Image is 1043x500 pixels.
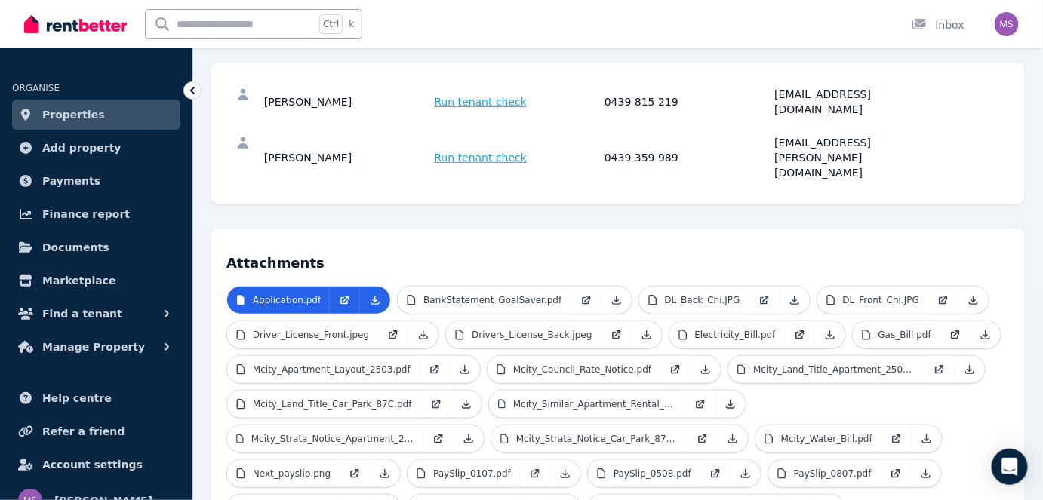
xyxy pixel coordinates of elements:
[42,422,125,440] span: Refer a friend
[12,199,180,229] a: Finance report
[685,391,715,418] a: Open in new Tab
[12,166,180,196] a: Payments
[588,460,700,487] a: PaySlip_0508.pdf
[550,460,580,487] a: Download Attachment
[472,329,592,341] p: Drivers_License_Back.jpeg
[451,391,482,418] a: Download Attachment
[928,287,958,314] a: Open in new Tab
[911,460,941,487] a: Download Attachment
[408,321,438,348] a: Download Attachment
[12,133,180,163] a: Add property
[753,363,915,376] p: Mcity_Land_Title_Apartment_2503.pdf
[669,321,785,348] a: Electricity_Bill.pdf
[423,425,454,452] a: Open in new Tab
[378,321,408,348] a: Open in new Tab
[715,391,746,418] a: Download Attachment
[42,271,115,290] span: Marketplace
[780,287,810,314] a: Download Attachment
[815,321,845,348] a: Download Attachment
[12,449,180,480] a: Account settings
[992,449,1028,485] div: Open Intercom Messenger
[253,363,411,376] p: Mcity_Apartment_Layout_2503.pdf
[601,321,632,348] a: Open in new Tab
[340,460,370,487] a: Open in new Tab
[853,321,940,348] a: Gas_Bill.pdf
[971,321,1001,348] a: Download Attachment
[775,135,941,180] div: [EMAIL_ADDRESS][PERSON_NAME][DOMAIN_NAME]
[253,398,412,410] p: Mcity_Land_Title_Car_Park_87C.pdf
[601,287,632,314] a: Download Attachment
[775,87,941,117] div: [EMAIL_ADDRESS][DOMAIN_NAME]
[420,356,450,383] a: Open in new Tab
[435,94,528,109] span: Run tenant check
[881,460,911,487] a: Open in new Tab
[12,83,60,94] span: ORGANISE
[912,17,965,32] div: Inbox
[749,287,780,314] a: Open in new Tab
[253,468,331,480] p: Next_payslip.png
[12,299,180,329] button: Find a tenant
[728,356,925,383] a: Mcity_Land_Title_Apartment_2503.pdf
[12,416,180,446] a: Refer a friend
[925,356,955,383] a: Open in new Tab
[264,87,430,117] div: [PERSON_NAME]
[42,238,109,256] span: Documents
[42,139,122,157] span: Add property
[227,425,423,452] a: Mcity_Strata_Notice_Apartment_2503.pdf
[995,12,1019,36] img: Michelle Sheehy
[700,460,731,487] a: Open in new Tab
[42,338,145,356] span: Manage Property
[660,356,691,383] a: Open in new Tab
[12,265,180,296] a: Marketplace
[408,460,520,487] a: PaySlip_0107.pdf
[349,18,354,30] span: k
[12,383,180,413] a: Help centre
[940,321,971,348] a: Open in new Tab
[881,425,912,452] a: Open in new Tab
[605,135,771,180] div: 0439 359 989
[360,287,390,314] a: Download Attachment
[370,460,400,487] a: Download Attachment
[755,425,881,452] a: Mcity_Water_Bill.pdf
[488,356,660,383] a: Mcity_Council_Rate_Notice.pdf
[632,321,662,348] a: Download Attachment
[605,87,771,117] div: 0439 815 219
[42,456,143,474] span: Account settings
[695,329,776,341] p: Electricity_Bill.pdf
[24,13,127,35] img: RentBetter
[227,460,340,487] a: Next_payslip.png
[423,294,561,306] p: BankStatement_GoalSaver.pdf
[768,460,881,487] a: PaySlip_0807.pdf
[958,287,989,314] a: Download Attachment
[227,321,378,348] a: Driver_License_Front.jpeg
[688,425,718,452] a: Open in new Tab
[330,287,360,314] a: Open in new Tab
[571,287,601,314] a: Open in new Tab
[433,468,511,480] p: PaySlip_0107.pdf
[398,287,571,314] a: BankStatement_GoalSaver.pdf
[446,321,601,348] a: Drivers_License_Back.jpeg
[516,433,678,445] p: Mcity_Strata_Notice_Car_Park_87C.pdf
[912,425,942,452] a: Download Attachment
[665,294,740,306] p: DL_Back_Chi.JPG
[435,150,528,165] span: Run tenant check
[878,329,931,341] p: Gas_Bill.pdf
[253,294,321,306] p: Application.pdf
[691,356,721,383] a: Download Attachment
[785,321,815,348] a: Open in new Tab
[731,460,761,487] a: Download Attachment
[42,389,112,407] span: Help centre
[251,433,414,445] p: Mcity_Strata_Notice_Apartment_2503.pdf
[614,468,691,480] p: PaySlip_0508.pdf
[421,391,451,418] a: Open in new Tab
[42,305,122,323] span: Find a tenant
[454,425,484,452] a: Download Attachment
[491,425,688,452] a: Mcity_Strata_Notice_Car_Park_87C.pdf
[520,460,550,487] a: Open in new Tab
[639,287,749,314] a: DL_Back_Chi.JPG
[12,332,180,362] button: Manage Property
[227,391,421,418] a: Mcity_Land_Title_Car_Park_87C.pdf
[489,391,685,418] a: Mcity_Similar_Apartment_Rental_Ad.pdf
[513,398,676,410] p: Mcity_Similar_Apartment_Rental_Ad.pdf
[843,294,919,306] p: DL_Front_Chi.JPG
